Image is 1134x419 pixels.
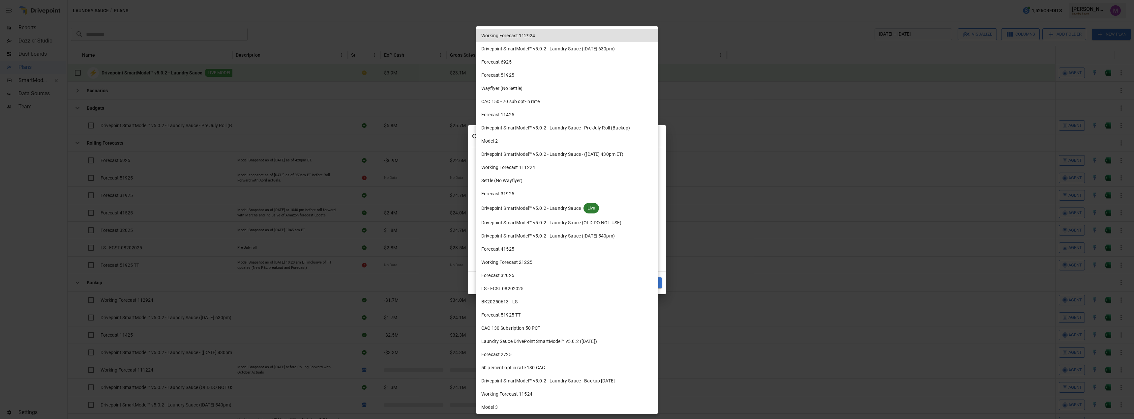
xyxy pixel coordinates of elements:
[481,111,514,118] span: Forecast 11425
[481,272,514,279] span: Forecast 32025
[583,205,599,211] span: Live
[481,45,615,52] span: Drivepoint SmartModel™ v5.0.2 - Laundry Sauce ([DATE] 630pm)
[481,177,523,184] span: Settle (No Wayflyer)
[481,151,624,158] span: Drivepoint SmartModel™ v5.0.2 - Laundry Sauce - ([DATE] 430pm ET)
[481,312,521,319] span: Forecast 51925 TT
[481,233,615,239] span: Drivepoint SmartModel™ v5.0.2 - Laundry Sauce ([DATE] 540pm)
[481,285,523,292] span: LS - FCST 08202025
[481,338,597,345] span: Laundry Sauce DrivePoint SmartModel™ v5.0.2 ([DATE])
[481,205,581,212] span: Drivepoint SmartModel™ v5.0.2 - Laundry Sauce
[481,85,523,92] span: Wayflyer (No Settle)
[481,164,535,171] span: Working Forecast 111224
[481,404,498,411] span: Model 3
[481,246,514,253] span: Forecast 41525
[481,298,518,305] span: BK20250613 - LS
[481,391,532,398] span: Working Forecast 11524
[481,259,532,266] span: Working Forecast 21225
[481,125,630,131] span: Drivepoint SmartModel™ v5.0.2 - Laundry Sauce - Pre July Roll (Backup)
[481,32,535,39] span: Working Forecast 112924
[481,351,512,358] span: Forecast 2725
[481,377,615,384] span: Drivepoint SmartModel™ v5.0.2 - Laundry Sauce - Backup [DATE]
[481,325,540,332] span: CAC 130 Subsription 50 PCT
[481,98,540,105] span: CAC 150 - 70 sub opt-in rate
[481,219,621,226] span: Drivepoint SmartModel™ v5.0.2 - Laundry Sauce (OLD DO NOT USE)
[481,72,514,79] span: Forecast 51925
[481,59,512,66] span: Forecast 6925
[481,138,498,145] span: Model 2
[481,190,514,197] span: Forecast 31925
[481,364,545,371] span: 50 percent opt in rate 130 CAC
